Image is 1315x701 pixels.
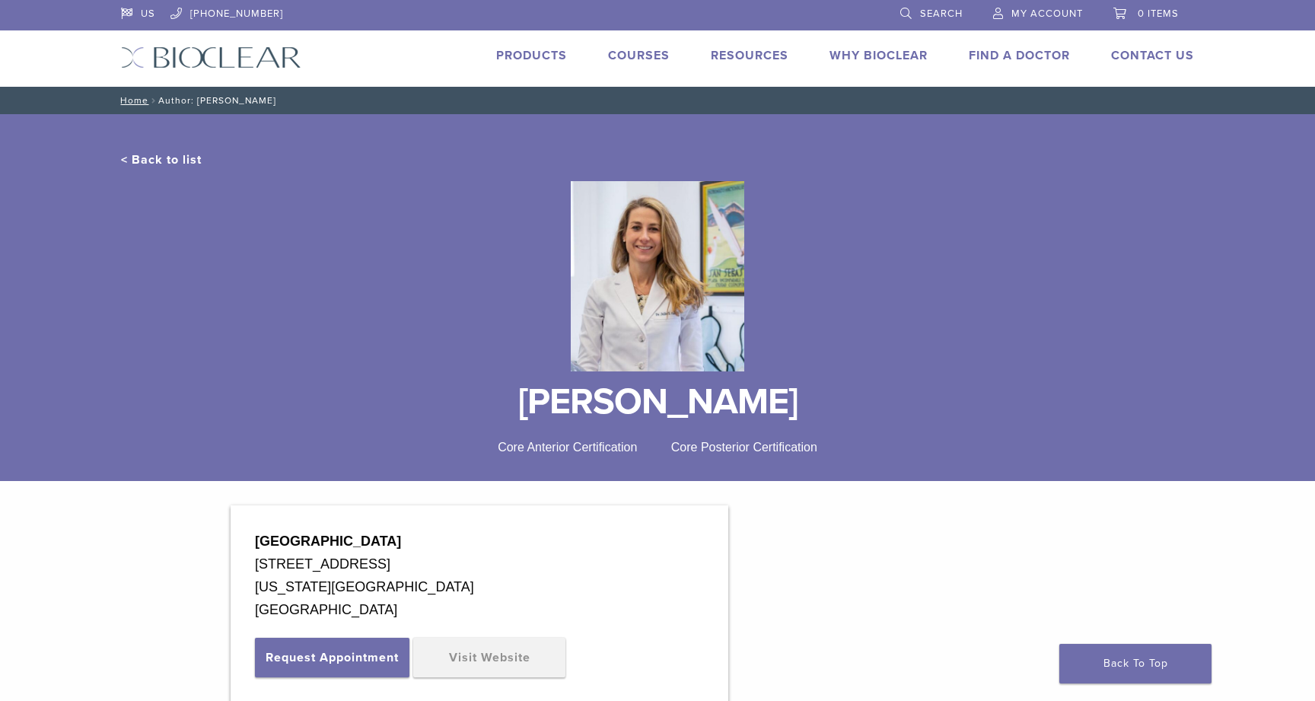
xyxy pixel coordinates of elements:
[1138,8,1179,20] span: 0 items
[116,95,148,106] a: Home
[496,48,567,63] a: Products
[969,48,1070,63] a: Find A Doctor
[711,48,788,63] a: Resources
[413,638,565,677] a: Visit Website
[920,8,963,20] span: Search
[121,384,1194,420] h1: [PERSON_NAME]
[571,181,743,371] img: Bioclear
[1111,48,1194,63] a: Contact Us
[1011,8,1083,20] span: My Account
[148,97,158,104] span: /
[121,46,301,69] img: Bioclear
[110,87,1205,114] nav: Author: [PERSON_NAME]
[829,48,928,63] a: Why Bioclear
[498,441,637,454] span: Core Anterior Certification
[255,638,409,677] button: Request Appointment
[608,48,670,63] a: Courses
[255,575,704,621] div: [US_STATE][GEOGRAPHIC_DATA] [GEOGRAPHIC_DATA]
[255,553,704,575] div: [STREET_ADDRESS]
[121,152,202,167] a: < Back to list
[671,441,817,454] span: Core Posterior Certification
[255,534,401,549] strong: [GEOGRAPHIC_DATA]
[1059,644,1212,683] a: Back To Top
